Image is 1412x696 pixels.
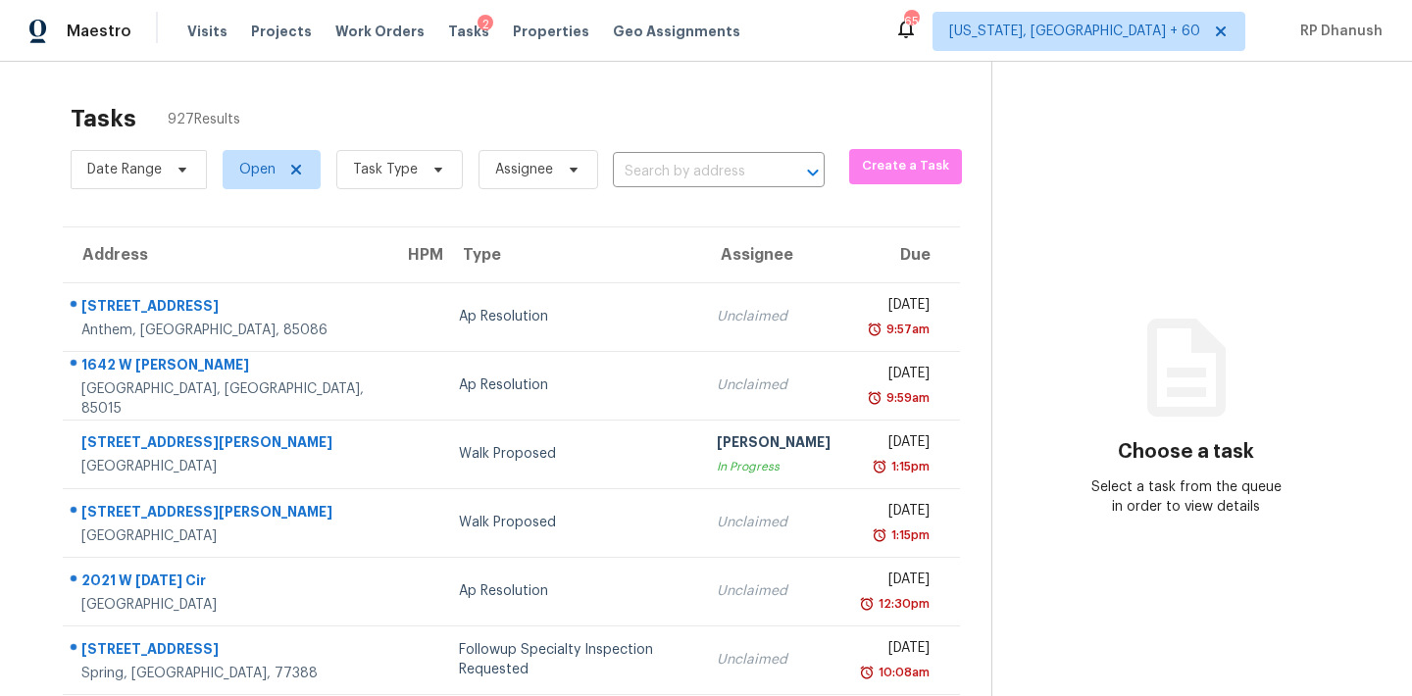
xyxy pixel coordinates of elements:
div: 2021 W [DATE] Cir [81,571,373,595]
div: Select a task from the queue in order to view details [1089,477,1284,517]
div: [PERSON_NAME] [717,432,831,457]
span: Open [239,160,276,179]
div: [GEOGRAPHIC_DATA] [81,595,373,615]
div: [STREET_ADDRESS] [81,639,373,664]
div: Ap Resolution [459,375,685,395]
div: 9:59am [882,388,930,408]
div: 9:57am [882,320,930,339]
span: 927 Results [168,110,240,129]
img: Overdue Alarm Icon [859,663,875,682]
div: [DATE] [862,501,930,525]
div: [DATE] [862,364,930,388]
div: Unclaimed [717,513,831,532]
div: Anthem, [GEOGRAPHIC_DATA], 85086 [81,321,373,340]
div: 2 [478,15,493,34]
img: Overdue Alarm Icon [867,320,882,339]
img: Overdue Alarm Icon [872,525,887,545]
span: Task Type [353,160,418,179]
img: Overdue Alarm Icon [872,457,887,476]
div: Ap Resolution [459,307,685,326]
img: Overdue Alarm Icon [859,594,875,614]
div: [STREET_ADDRESS][PERSON_NAME] [81,432,373,457]
th: Address [63,227,388,282]
div: 651 [904,12,918,31]
div: Spring, [GEOGRAPHIC_DATA], 77388 [81,664,373,683]
span: [US_STATE], [GEOGRAPHIC_DATA] + 60 [949,22,1200,41]
h3: Choose a task [1118,442,1254,462]
div: [DATE] [862,638,930,663]
div: 1:15pm [887,525,930,545]
th: HPM [388,227,443,282]
button: Create a Task [849,149,962,184]
span: RP Dhanush [1292,22,1383,41]
span: Maestro [67,22,131,41]
span: Tasks [448,25,489,38]
div: In Progress [717,457,831,476]
div: [DATE] [862,570,930,594]
span: Create a Task [859,155,952,177]
div: Unclaimed [717,375,831,395]
div: [GEOGRAPHIC_DATA] [81,526,373,546]
button: Open [799,159,827,186]
input: Search by address [613,157,770,187]
th: Due [846,227,960,282]
th: Type [443,227,701,282]
div: Ap Resolution [459,581,685,601]
span: Properties [513,22,589,41]
h2: Tasks [71,109,136,128]
div: Unclaimed [717,650,831,670]
div: Followup Specialty Inspection Requested [459,640,685,679]
span: Visits [187,22,227,41]
div: 1642 W [PERSON_NAME] [81,355,373,379]
th: Assignee [701,227,846,282]
div: Walk Proposed [459,444,685,464]
div: [STREET_ADDRESS][PERSON_NAME] [81,502,373,526]
span: Assignee [495,160,553,179]
div: 1:15pm [887,457,930,476]
div: [STREET_ADDRESS] [81,296,373,321]
div: Unclaimed [717,581,831,601]
span: Projects [251,22,312,41]
div: [GEOGRAPHIC_DATA] [81,457,373,476]
div: Unclaimed [717,307,831,326]
div: Walk Proposed [459,513,685,532]
span: Work Orders [335,22,425,41]
div: 10:08am [875,663,930,682]
div: 12:30pm [875,594,930,614]
span: Date Range [87,160,162,179]
div: [DATE] [862,295,930,320]
img: Overdue Alarm Icon [867,388,882,408]
div: [DATE] [862,432,930,457]
span: Geo Assignments [613,22,740,41]
div: [GEOGRAPHIC_DATA], [GEOGRAPHIC_DATA], 85015 [81,379,373,419]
